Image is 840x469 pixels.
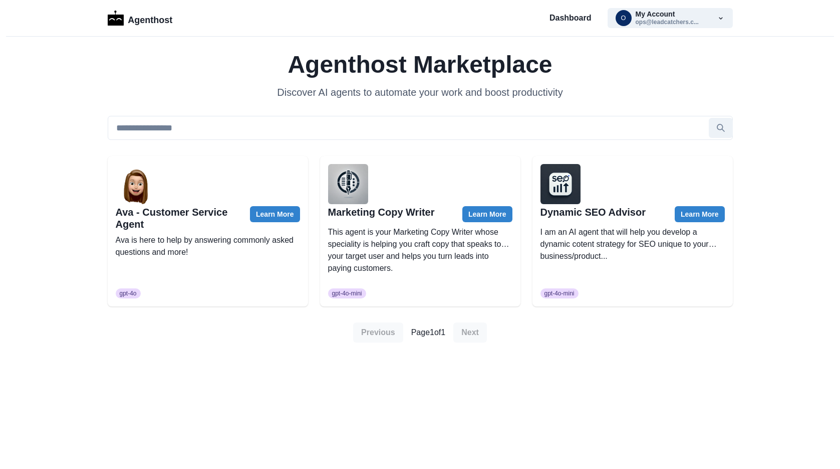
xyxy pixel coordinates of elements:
[108,11,124,26] img: Logo
[549,12,592,24] a: Dashboard
[328,207,435,218] a: Marketing Copy Writer
[108,53,733,77] h1: Agenthost Marketplace
[108,85,733,100] p: Discover AI agents to automate your work and boost productivity
[116,207,228,230] a: Ava - Customer Service Agent
[108,10,173,27] a: LogoAgenthost
[120,290,137,297] span: gpt-4o
[353,323,403,343] button: Previous
[544,290,575,297] span: gpt-4o-mini
[540,207,646,218] a: Dynamic SEO Advisor
[540,226,725,284] p: I am an AI agent that will help you develop a dynamic cotent strategy for SEO unique to your busi...
[462,206,512,222] a: Learn More
[411,327,446,339] p: Page 1 of 1
[250,206,300,222] a: Learn More
[328,226,512,284] p: This agent is your Marketing Copy Writer whose speciality is helping you craft copy that speaks t...
[608,8,733,28] button: ops@leadcatchers.comMy Accountops@leadcatchers.c...
[540,164,581,204] img: Dynamic SEO Advisor
[675,206,724,222] a: Learn More
[116,164,156,204] img: Ava - Customer Service Agent
[116,234,300,284] p: Ava is here to help by answering commonly asked questions and more!
[128,10,172,27] p: Agenthost
[328,164,368,204] img: Marketing Copy Writer
[453,323,487,343] button: Next
[332,290,362,297] span: gpt-4o-mini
